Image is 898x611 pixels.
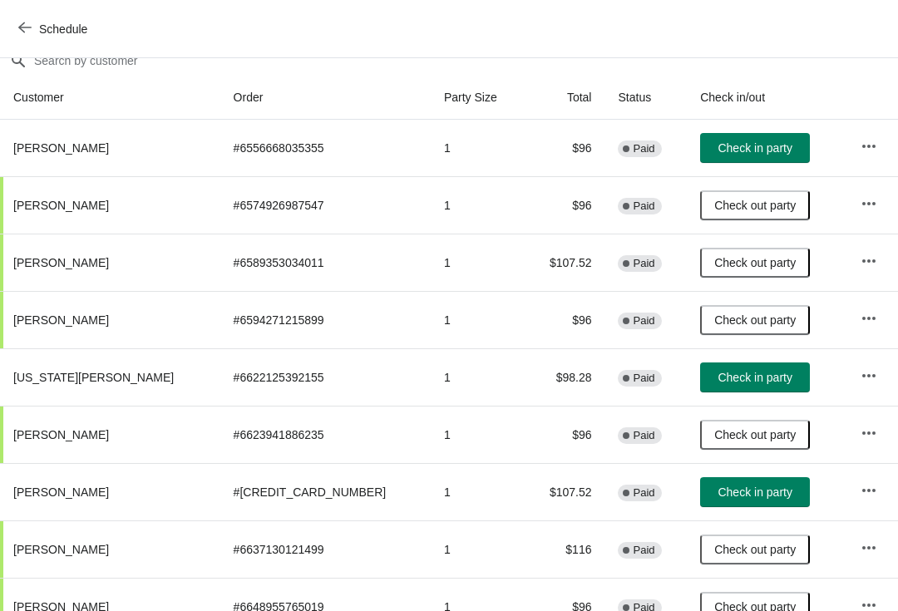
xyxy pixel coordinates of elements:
button: Check out party [700,305,810,335]
span: Paid [633,257,654,270]
td: $107.52 [524,234,604,291]
span: [US_STATE][PERSON_NAME] [13,371,174,384]
input: Search by customer [33,46,898,76]
td: 1 [431,520,525,578]
th: Status [604,76,687,120]
button: Check in party [700,477,810,507]
td: 1 [431,406,525,463]
span: Check out party [714,256,796,269]
td: 1 [431,120,525,176]
td: # 6594271215899 [220,291,431,348]
th: Party Size [431,76,525,120]
span: Check out party [714,199,796,212]
button: Check out party [700,248,810,278]
span: Check in party [718,141,792,155]
td: 1 [431,176,525,234]
td: # 6622125392155 [220,348,431,406]
span: [PERSON_NAME] [13,428,109,441]
span: [PERSON_NAME] [13,256,109,269]
th: Total [524,76,604,120]
td: 1 [431,463,525,520]
span: Schedule [39,22,87,36]
button: Check in party [700,133,810,163]
th: Order [220,76,431,120]
td: # 6574926987547 [220,176,431,234]
span: Paid [633,142,654,155]
span: [PERSON_NAME] [13,313,109,327]
span: Check out party [714,313,796,327]
span: [PERSON_NAME] [13,141,109,155]
button: Schedule [8,14,101,44]
td: $96 [524,120,604,176]
span: Check out party [714,543,796,556]
th: Check in/out [687,76,847,120]
td: $98.28 [524,348,604,406]
td: # 6589353034011 [220,234,431,291]
span: Paid [633,200,654,213]
button: Check in party [700,362,810,392]
button: Check out party [700,420,810,450]
td: $107.52 [524,463,604,520]
span: Paid [633,429,654,442]
span: [PERSON_NAME] [13,199,109,212]
span: Paid [633,372,654,385]
td: # 6556668035355 [220,120,431,176]
span: Paid [633,486,654,500]
td: 1 [431,234,525,291]
button: Check out party [700,535,810,564]
span: Check out party [714,428,796,441]
span: Paid [633,544,654,557]
span: Paid [633,314,654,328]
td: # 6623941886235 [220,406,431,463]
button: Check out party [700,190,810,220]
td: # 6637130121499 [220,520,431,578]
td: $96 [524,176,604,234]
td: $96 [524,291,604,348]
td: 1 [431,291,525,348]
span: Check in party [718,485,792,499]
td: $96 [524,406,604,463]
span: Check in party [718,371,792,384]
td: 1 [431,348,525,406]
td: # [CREDIT_CARD_NUMBER] [220,463,431,520]
span: [PERSON_NAME] [13,485,109,499]
span: [PERSON_NAME] [13,543,109,556]
td: $116 [524,520,604,578]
